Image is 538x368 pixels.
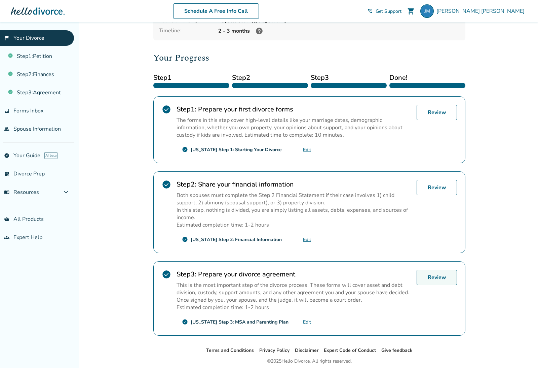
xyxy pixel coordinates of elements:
span: check_circle [182,236,188,242]
a: Terms and Conditions [206,347,254,354]
a: Review [417,270,457,285]
p: Estimated completion time: 1-2 hours [177,221,411,229]
p: The forms in this step cover high-level details like your marriage dates, demographic information... [177,116,411,139]
span: check_circle [182,146,188,153]
img: jmatt.mckillop@gmail.com [420,4,434,18]
span: shopping_basket [4,216,9,222]
span: AI beta [44,152,57,159]
p: Estimated completion time: 1-2 hours [177,304,411,311]
span: Resources [4,189,39,196]
strong: Step 3 : [177,270,196,279]
a: Privacy Policy [259,347,290,354]
strong: Step 2 : [177,180,196,189]
h2: Your Progress [153,51,465,65]
span: Forms Inbox [13,107,43,114]
iframe: Chat Widget [504,336,538,368]
span: Get Support [376,8,401,14]
span: menu_book [4,190,9,195]
li: Give feedback [381,346,413,355]
div: [US_STATE] Step 3: MSA and Parenting Plan [191,319,289,325]
span: [PERSON_NAME] [PERSON_NAME] [436,7,527,15]
span: check_circle [162,105,171,114]
a: Expert Code of Conduct [324,347,376,354]
h2: Share your financial information [177,180,411,189]
span: shopping_cart [407,7,415,15]
span: Step 1 [153,73,229,83]
div: [US_STATE] Step 1: Starting Your Divorce [191,146,282,153]
h2: Prepare your first divorce forms [177,105,411,114]
a: Edit [303,319,311,325]
a: Review [417,180,457,195]
a: phone_in_talkGet Support [368,8,401,14]
strong: Step 1 : [177,105,196,114]
span: Step 2 [232,73,308,83]
span: Step 3 [311,73,387,83]
span: check_circle [162,270,171,279]
span: list_alt_check [4,171,9,176]
span: explore [4,153,9,158]
p: This is the most important step of the divorce process. These forms will cover asset and debt div... [177,281,411,304]
span: flag_2 [4,35,9,41]
span: phone_in_talk [368,8,373,14]
h2: Prepare your divorce agreement [177,270,411,279]
a: Schedule A Free Info Call [173,3,259,19]
div: [US_STATE] Step 2: Financial Information [191,236,282,243]
div: Timeline: [159,27,213,35]
p: In this step, nothing is divided, you are simply listing all assets, debts, expenses, and sources... [177,206,411,221]
a: Review [417,105,457,120]
a: Edit [303,146,311,153]
span: people [4,126,9,132]
span: check_circle [182,319,188,325]
span: Done! [389,73,465,83]
span: expand_more [62,188,70,196]
p: Both spouses must complete the Step 2 Financial Statement if their case involves 1) child support... [177,192,411,206]
span: groups [4,235,9,240]
span: check_circle [162,180,171,189]
a: Edit [303,236,311,243]
li: Disclaimer [295,346,318,355]
span: inbox [4,108,9,113]
div: © 2025 Hello Divorce. All rights reserved. [267,357,352,365]
div: 2 - 3 months [218,27,460,35]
